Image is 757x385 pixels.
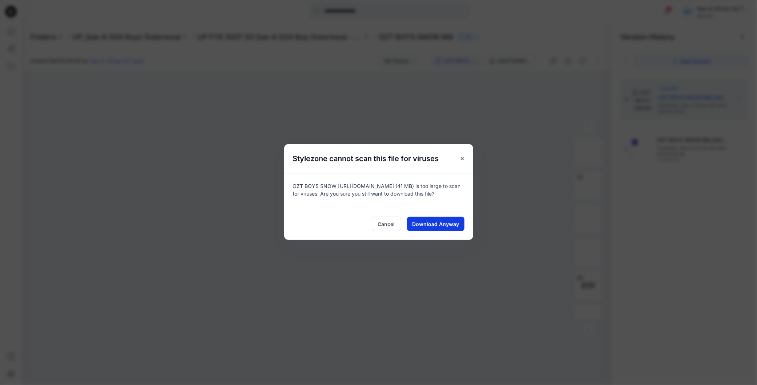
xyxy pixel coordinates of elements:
button: Close [456,152,469,165]
span: Download Anyway [412,220,459,228]
span: Cancel [378,220,395,228]
button: Download Anyway [407,217,464,231]
button: Cancel [372,217,401,231]
h5: Stylezone cannot scan this file for viruses [284,144,448,173]
div: OZT BOYS SNOW [URL][DOMAIN_NAME] (41 MB) is too large to scan for viruses. Are you sure you still... [284,173,473,208]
